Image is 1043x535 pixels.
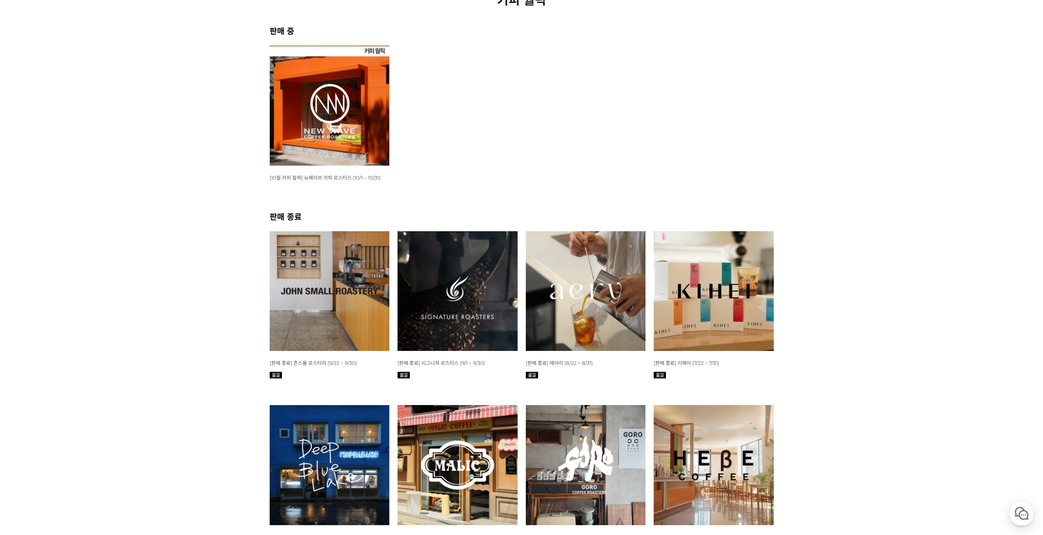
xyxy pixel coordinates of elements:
h2: 판매 중 [270,25,774,36]
img: 7월 커피 월픽 말릭커피 [398,405,518,525]
span: 홈 [26,272,31,279]
img: 품절 [526,372,538,378]
span: [10월 커피 월픽] 뉴웨이브 커피 로스터스 (10/1 ~ 10/31) [270,175,381,181]
img: 8월 커피 월픽 딥블루레이크 [270,405,390,525]
img: 품절 [398,372,410,378]
img: 6월 커피 스몰 월픽 고로커피 로스터스 [526,405,646,525]
img: 6월 커피 월픽 헤베커피 [654,405,774,525]
span: [판매 종료] 시그니쳐 로스터스 (9/1 ~ 9/30) [398,360,485,366]
a: 대화 [54,260,106,280]
span: 대화 [75,273,85,279]
span: [판매 종료] 키헤이 (7/22 ~ 7/31) [654,360,719,366]
a: 홈 [2,260,54,280]
span: 설정 [127,272,136,279]
h2: 판매 종료 [270,210,774,222]
img: [판매 종료] 존스몰 로스터리 (9/22 ~ 9/30) [270,231,390,351]
a: [판매 종료] 키헤이 (7/22 ~ 7/31) [654,360,719,366]
img: 품절 [270,372,282,378]
span: [판매 종료] 존스몰 로스터리 (9/22 ~ 9/30) [270,360,357,366]
a: [10월 커피 월픽] 뉴웨이브 커피 로스터스 (10/1 ~ 10/31) [270,174,381,181]
a: [판매 종료] 시그니쳐 로스터스 (9/1 ~ 9/30) [398,360,485,366]
a: [판매 종료] 존스몰 로스터리 (9/22 ~ 9/30) [270,360,357,366]
img: 7월 커피 스몰 월픽 키헤이 [654,231,774,351]
img: 품절 [654,372,666,378]
a: 설정 [106,260,157,280]
a: [판매 종료] 에어리 (8/22 ~ 8/31) [526,360,593,366]
img: [10월 커피 월픽] 뉴웨이브 커피 로스터스 (10/1 ~ 10/31) [270,46,390,166]
img: [판매 종료] 시그니쳐 로스터스 (9/1 ~ 9/30) [398,231,518,351]
img: 8월 커피 스몰 월픽 에어리 [526,231,646,351]
span: [판매 종료] 에어리 (8/22 ~ 8/31) [526,360,593,366]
